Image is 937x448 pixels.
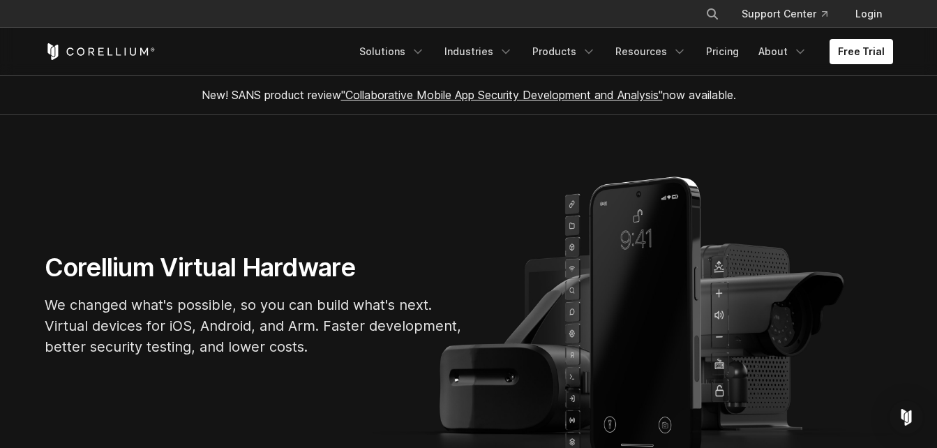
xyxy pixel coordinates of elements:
[351,39,433,64] a: Solutions
[45,252,463,283] h1: Corellium Virtual Hardware
[700,1,725,27] button: Search
[698,39,747,64] a: Pricing
[45,294,463,357] p: We changed what's possible, so you can build what's next. Virtual devices for iOS, Android, and A...
[830,39,893,64] a: Free Trial
[689,1,893,27] div: Navigation Menu
[341,88,663,102] a: "Collaborative Mobile App Security Development and Analysis"
[202,88,736,102] span: New! SANS product review now available.
[45,43,156,60] a: Corellium Home
[890,401,923,434] div: Open Intercom Messenger
[607,39,695,64] a: Resources
[524,39,604,64] a: Products
[730,1,839,27] a: Support Center
[436,39,521,64] a: Industries
[750,39,816,64] a: About
[844,1,893,27] a: Login
[351,39,893,64] div: Navigation Menu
